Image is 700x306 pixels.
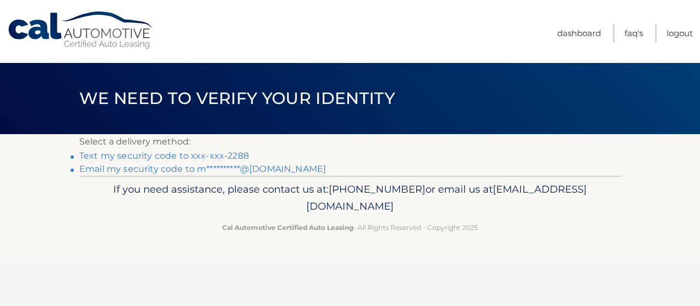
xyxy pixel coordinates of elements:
[79,164,326,174] a: Email my security code to m**********@[DOMAIN_NAME]
[79,134,621,149] p: Select a delivery method:
[667,24,693,42] a: Logout
[7,11,155,50] a: Cal Automotive
[557,24,601,42] a: Dashboard
[86,181,614,216] p: If you need assistance, please contact us at: or email us at
[625,24,643,42] a: FAQ's
[222,223,353,232] strong: Cal Automotive Certified Auto Leasing
[79,88,395,108] span: We need to verify your identity
[86,222,614,233] p: - All Rights Reserved - Copyright 2025
[79,151,249,161] a: Text my security code to xxx-xxx-2288
[329,183,425,195] span: [PHONE_NUMBER]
